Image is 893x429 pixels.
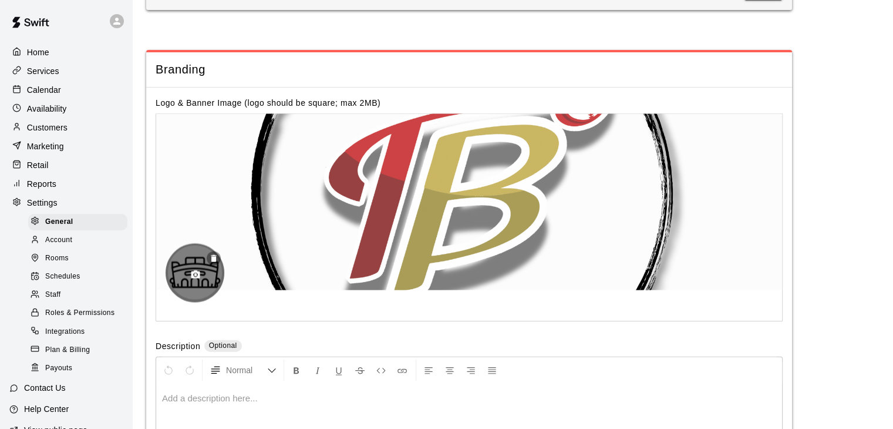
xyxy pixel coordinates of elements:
[27,159,49,171] p: Retail
[28,323,132,341] a: Integrations
[27,65,59,77] p: Services
[226,364,267,376] span: Normal
[24,403,69,415] p: Help Center
[28,287,127,303] div: Staff
[28,213,132,231] a: General
[27,140,64,152] p: Marketing
[440,360,460,381] button: Center Align
[482,360,502,381] button: Justify Align
[27,84,61,96] p: Calendar
[9,156,123,174] a: Retail
[205,360,281,381] button: Formatting Options
[27,46,49,58] p: Home
[9,43,123,61] a: Home
[45,307,114,319] span: Roles & Permissions
[45,216,73,228] span: General
[28,304,132,323] a: Roles & Permissions
[287,360,306,381] button: Format Bold
[28,286,132,304] a: Staff
[45,344,90,356] span: Plan & Billing
[28,232,127,249] div: Account
[9,100,123,118] a: Availability
[27,178,56,190] p: Reports
[27,122,68,133] p: Customers
[24,382,66,394] p: Contact Us
[180,360,200,381] button: Redo
[28,250,127,267] div: Rooms
[28,305,127,321] div: Roles & Permissions
[28,341,132,359] a: Plan & Billing
[9,119,123,136] a: Customers
[45,289,60,301] span: Staff
[156,340,200,354] label: Description
[28,342,127,358] div: Plan & Billing
[392,360,412,381] button: Insert Link
[156,62,783,78] span: Branding
[45,363,72,374] span: Payouts
[419,360,439,381] button: Left Align
[28,250,132,268] a: Rooms
[350,360,370,381] button: Format Strikethrough
[371,360,391,381] button: Insert Code
[27,103,67,115] p: Availability
[28,268,132,286] a: Schedules
[28,214,127,230] div: General
[27,197,58,209] p: Settings
[9,62,123,80] a: Services
[28,360,127,377] div: Payouts
[209,341,237,350] span: Optional
[28,324,127,340] div: Integrations
[45,234,72,246] span: Account
[45,326,85,338] span: Integrations
[159,360,178,381] button: Undo
[9,81,123,99] a: Calendar
[461,360,481,381] button: Right Align
[9,194,123,212] a: Settings
[28,359,132,377] a: Payouts
[45,271,80,283] span: Schedules
[9,138,123,155] a: Marketing
[9,175,123,193] a: Reports
[329,360,349,381] button: Format Underline
[45,253,69,264] span: Rooms
[156,98,380,108] label: Logo & Banner Image (logo should be square; max 2MB)
[308,360,328,381] button: Format Italics
[28,231,132,249] a: Account
[28,269,127,285] div: Schedules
